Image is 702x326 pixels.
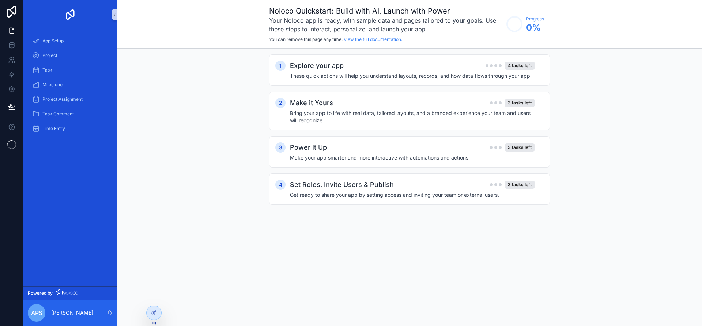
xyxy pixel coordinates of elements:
[28,64,113,77] a: Task
[42,96,83,102] span: Project Assignment
[28,122,113,135] a: Time Entry
[42,111,74,117] span: Task Comment
[28,78,113,91] a: Milestone
[42,126,65,131] span: Time Entry
[344,37,402,42] a: View the full documentation.
[269,37,343,42] span: You can remove this page any time.
[31,308,42,317] span: APS
[28,107,113,120] a: Task Comment
[28,290,53,296] span: Powered by
[526,16,544,22] span: Progress
[42,38,64,44] span: App Setup
[51,309,93,317] p: [PERSON_NAME]
[42,67,52,73] span: Task
[23,29,117,145] div: scrollable content
[28,49,113,62] a: Project
[28,34,113,47] a: App Setup
[28,93,113,106] a: Project Assignment
[526,22,544,34] span: 0 %
[23,286,117,300] a: Powered by
[42,82,63,88] span: Milestone
[269,6,503,16] h1: Noloco Quickstart: Build with AI, Launch with Power
[64,9,76,20] img: App logo
[269,16,503,34] h3: Your Noloco app is ready, with sample data and pages tailored to your goals. Use these steps to i...
[42,53,57,58] span: Project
